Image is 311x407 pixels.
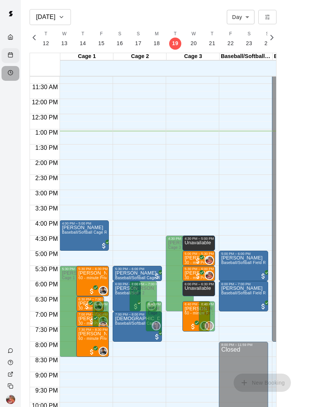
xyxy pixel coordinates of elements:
span: Baseball/Softball Cage Rental (Pitching Hand-fed Machine) [115,276,221,280]
span: 3:30 PM [33,205,60,212]
div: 6:40 PM – 7:40 PM: Available [199,301,215,332]
span: All customers have paid [194,272,202,280]
div: 6:30 PM – 7:00 PM [79,297,110,301]
button: S24 [258,28,277,50]
button: S17 [129,28,148,50]
div: 4:30 PM – 5:00 PM: Unavailable [182,236,215,251]
span: 1:00 PM [33,129,60,136]
span: W [192,30,196,38]
div: 6:40 PM – 7:40 PM: Available [93,301,109,332]
span: 60 - minute Fast Pitch Softball Pitching [185,311,255,315]
span: W [62,30,67,38]
a: View public page [2,368,21,380]
img: Rick White [206,272,213,279]
span: S [266,30,269,38]
div: 5:30 PM – 6:30 PM: James Comley [76,266,109,296]
div: 6:00 PM – 7:00 PM [132,282,163,286]
span: 8:30 PM [33,357,60,363]
span: You don't have the permission to add bookings [234,379,291,385]
div: 7:30 PM – 8:30 PM: Myles Phillips [76,327,109,357]
span: Nick Jackson [102,286,108,295]
div: 7:30 PM – 8:30 PM [79,328,110,332]
span: S [248,30,251,38]
span: All customers have paid [259,303,267,310]
div: 6:00 PM – 7:00 PM: Mason Nichols [219,281,268,311]
span: S [137,30,140,38]
a: Visit help center [2,357,21,368]
span: 11:30 AM [30,84,60,90]
div: Cage 2 [113,53,166,60]
img: Nick Jackson [99,287,107,294]
div: 4:00 PM – 5:00 PM: Jeff Wachtel [60,220,109,251]
span: 7:30 PM [33,327,60,333]
div: 6:40 PM – 7:40 PM [95,302,126,306]
span: 2:30 PM [33,175,60,181]
span: 9:30 PM [33,387,60,394]
img: Rick White [6,395,15,404]
span: All customers have paid [153,272,161,280]
p: 15 [98,39,105,47]
p: 20 [190,39,197,47]
button: F15 [92,28,111,50]
div: 4:00 PM – 5:00 PM [62,222,93,225]
div: 6:00 PM – 6:30 PM: Unavailable [182,281,215,296]
p: 24 [264,39,271,47]
span: F [100,30,103,38]
div: 5:30 PM – 8:30 PM: Available [60,266,88,357]
span: All customers have paid [132,303,140,310]
div: Cage 3 [166,53,220,60]
span: Cage 1 [62,276,75,280]
div: Alivia Sinnott [152,321,161,330]
div: Copy public page link [2,380,21,392]
div: Alivia Sinnott [99,321,108,330]
div: 6:40 PM – 7:40 PM [201,302,232,306]
span: All customers have paid [83,303,91,310]
img: Alivia Sinnott [99,322,107,330]
div: 5:30 PM – 6:00 PM: RC Rogers [182,266,215,281]
span: 30 - min Private Lesson [79,321,121,325]
button: T19 [166,28,185,50]
h6: [DATE] [36,12,55,22]
p: 13 [61,39,68,47]
p: 12 [43,39,49,47]
span: All customers have paid [88,348,96,356]
button: S16 [111,28,129,50]
span: 2:00 PM [33,160,60,166]
img: Alivia Sinnott [206,322,213,330]
div: Rick White [205,271,214,280]
p: 14 [80,39,86,47]
span: 30 - min Private Lesson [79,306,121,310]
div: 5:30 PM – 6:00 PM [185,267,216,271]
span: Baseball/Softball Cage Rental (Pitching Hand-fed Machine) [115,321,221,325]
button: T21 [203,28,221,50]
span: M [155,30,159,38]
span: 8:00 PM [33,342,60,348]
div: 7:00 PM – 7:30 PM [79,313,110,316]
div: 6:40 PM – 7:40 PM: Mila Cortes [182,301,210,332]
div: 8:00 PM – 11:59 PM [221,343,254,347]
div: 5:30 PM – 6:00 PM: Everett Hurt [113,266,162,281]
span: Rick White [208,256,214,265]
div: 5:00 PM – 5:30 PM: Wyatt Betterton [182,251,215,266]
span: F [229,30,232,38]
span: 12:30 PM [30,114,60,121]
div: 5:30 PM – 6:30 PM [79,267,110,271]
div: Nick Jackson [99,286,108,295]
span: 5:00 PM [33,251,60,257]
p: 22 [228,39,234,47]
span: 60 - minute Private Lesson [79,336,127,341]
div: 6:30 PM – 7:00 PM: Ella North [76,296,104,311]
div: 6:40 PM – 7:40 PM [185,302,216,306]
button: S23 [240,28,259,50]
div: 5:00 PM – 6:00 PM: Mason Nichols [219,251,268,281]
span: Baseball/Softball Cage Rental (Pitching Hand-fed Machine) [62,230,168,234]
button: [DATE] [30,9,71,25]
div: 4:30 PM – 5:00 PM [185,237,216,240]
div: Nick Jackson [99,347,108,356]
span: Rick White [208,271,214,280]
span: T [174,30,177,38]
button: W20 [184,28,203,50]
span: 12:00 PM [30,99,60,105]
div: 6:00 PM – 7:00 PM: Available [129,281,157,311]
p: 21 [209,39,215,47]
